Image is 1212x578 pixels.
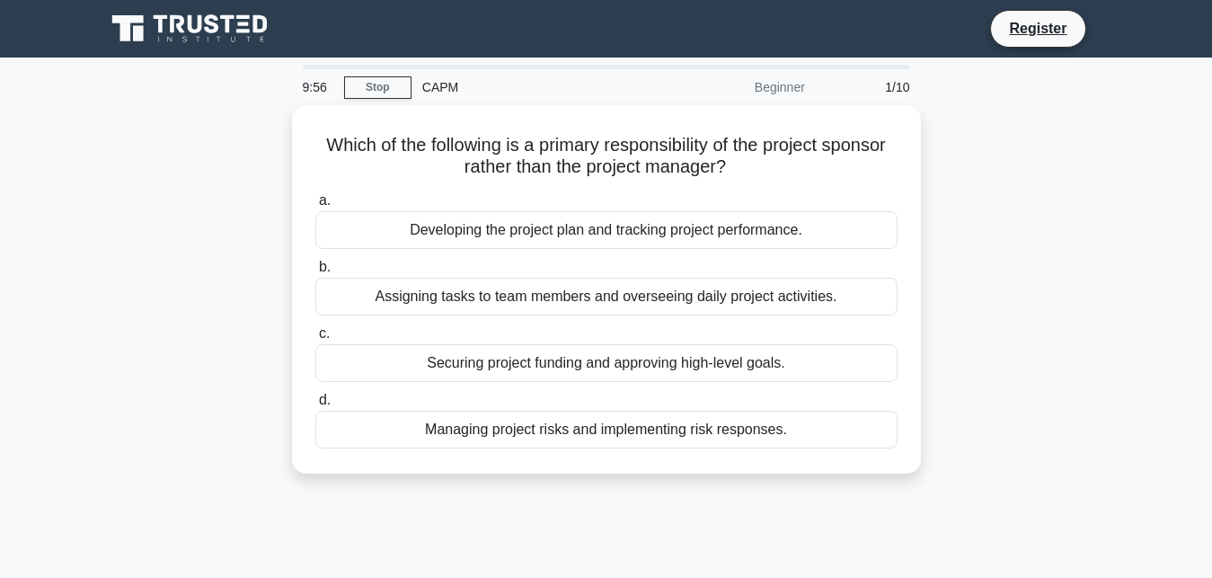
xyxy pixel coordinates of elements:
div: Managing project risks and implementing risk responses. [315,411,898,449]
div: Beginner [659,69,816,105]
span: a. [319,192,331,208]
span: c. [319,325,330,341]
a: Stop [344,76,411,99]
div: Developing the project plan and tracking project performance. [315,211,898,249]
div: 9:56 [292,69,344,105]
div: Assigning tasks to team members and overseeing daily project activities. [315,278,898,316]
h5: Which of the following is a primary responsibility of the project sponsor rather than the project... [314,134,899,179]
span: b. [319,259,331,274]
div: Securing project funding and approving high-level goals. [315,344,898,382]
div: CAPM [411,69,659,105]
span: d. [319,392,331,407]
div: 1/10 [816,69,921,105]
a: Register [998,17,1077,40]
